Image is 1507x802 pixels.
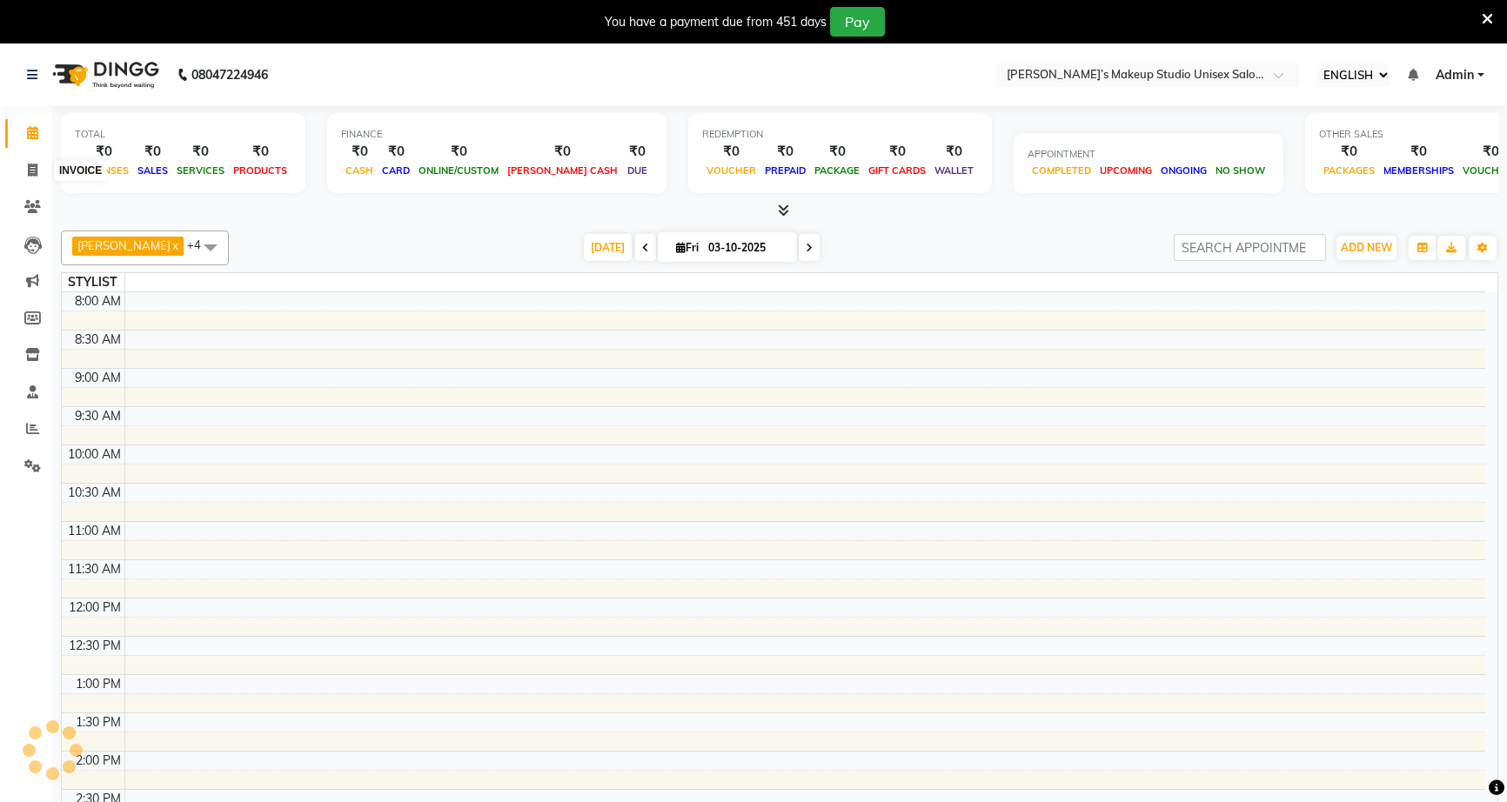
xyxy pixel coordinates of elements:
div: ₹0 [378,142,414,162]
div: 10:00 AM [64,445,124,464]
span: PREPAID [760,164,810,177]
div: 2:00 PM [72,752,124,770]
div: ₹0 [760,142,810,162]
span: Fri [672,241,703,254]
div: 10:30 AM [64,484,124,502]
div: You have a payment due from 451 days [605,13,827,31]
div: ₹0 [1379,142,1458,162]
div: 11:30 AM [64,560,124,578]
div: FINANCE [341,127,653,142]
button: Pay [830,7,885,37]
div: ₹0 [1319,142,1379,162]
div: STYLIST [62,273,124,291]
b: 08047224946 [191,50,268,99]
div: 9:30 AM [71,407,124,425]
span: SERVICES [172,164,229,177]
span: PACKAGES [1319,164,1379,177]
span: COMPLETED [1028,164,1095,177]
span: CASH [341,164,378,177]
span: CARD [378,164,414,177]
div: ₹0 [75,142,133,162]
div: ₹0 [930,142,978,162]
span: PRODUCTS [229,164,291,177]
div: ₹0 [341,142,378,162]
input: SEARCH APPOINTMENT [1174,234,1326,261]
div: ₹0 [810,142,864,162]
div: 1:00 PM [72,675,124,693]
div: ₹0 [864,142,930,162]
div: INVOICE [55,160,106,181]
span: [PERSON_NAME] [77,238,171,252]
div: ₹0 [503,142,622,162]
span: DUE [623,164,652,177]
div: 8:00 AM [71,292,124,311]
div: ₹0 [229,142,291,162]
span: SALES [133,164,172,177]
div: TOTAL [75,127,291,142]
span: WALLET [930,164,978,177]
button: ADD NEW [1336,236,1396,260]
input: 2025-10-03 [703,235,790,261]
div: ₹0 [172,142,229,162]
div: 8:30 AM [71,331,124,349]
div: 12:30 PM [65,637,124,655]
div: APPOINTMENT [1028,147,1269,162]
span: NO SHOW [1211,164,1269,177]
span: VOUCHER [702,164,760,177]
span: Admin [1436,66,1474,84]
span: [DATE] [584,234,632,261]
div: ₹0 [133,142,172,162]
span: ONLINE/CUSTOM [414,164,503,177]
span: +4 [187,237,214,251]
span: MEMBERSHIPS [1379,164,1458,177]
a: x [171,238,178,252]
span: UPCOMING [1095,164,1156,177]
span: GIFT CARDS [864,164,930,177]
div: 12:00 PM [65,598,124,617]
div: ₹0 [414,142,503,162]
div: 1:30 PM [72,713,124,732]
div: ₹0 [622,142,653,162]
span: ADD NEW [1341,241,1392,254]
div: REDEMPTION [702,127,978,142]
img: logo [44,50,164,99]
div: 9:00 AM [71,369,124,387]
div: ₹0 [702,142,760,162]
span: ONGOING [1156,164,1211,177]
span: PACKAGE [810,164,864,177]
span: [PERSON_NAME] CASH [503,164,622,177]
div: 11:00 AM [64,522,124,540]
